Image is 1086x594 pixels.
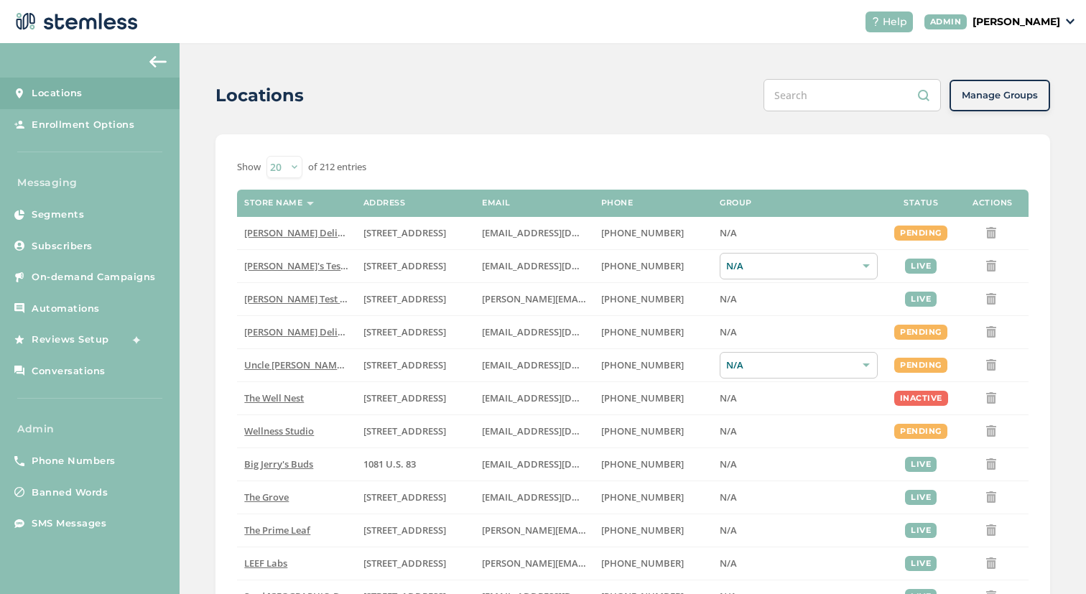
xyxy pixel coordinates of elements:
span: [EMAIL_ADDRESS][DOMAIN_NAME] [482,358,639,371]
span: Banned Words [32,486,108,500]
label: Brian's Test Store [244,260,348,272]
label: dexter@thegroveca.com [482,491,586,503]
input: Search [764,79,941,111]
label: arman91488@gmail.com [482,227,586,239]
span: [STREET_ADDRESS] [363,358,446,371]
div: pending [894,325,947,340]
img: icon-arrow-back-accent-c549486e.svg [149,56,167,68]
span: [PERSON_NAME][EMAIL_ADDRESS][DOMAIN_NAME] [482,524,712,537]
span: The Well Nest [244,391,304,404]
label: N/A [720,557,878,570]
label: Swapnil Test store [244,293,348,305]
span: [PHONE_NUMBER] [601,491,684,503]
label: 8155 Center Street [363,491,468,503]
div: pending [894,226,947,241]
span: [PHONE_NUMBER] [601,325,684,338]
label: Address [363,198,406,208]
span: [PERSON_NAME] Delivery 4 [244,325,364,338]
label: Phone [601,198,633,208]
span: [PERSON_NAME][EMAIL_ADDRESS][PERSON_NAME][DOMAIN_NAME] [482,557,785,570]
label: Hazel Delivery [244,227,348,239]
th: Actions [957,190,1029,217]
div: pending [894,424,947,439]
span: [EMAIL_ADDRESS][DOMAIN_NAME] [482,259,639,272]
label: (520) 272-8455 [601,524,705,537]
label: LEEF Labs [244,557,348,570]
span: [PHONE_NUMBER] [601,292,684,305]
span: [PERSON_NAME] Test store [244,292,363,305]
label: Email [482,198,511,208]
label: N/A [720,458,878,470]
label: john@theprimeleaf.com [482,524,586,537]
span: Reviews Setup [32,333,109,347]
label: The Well Nest [244,392,348,404]
label: (269) 929-8463 [601,425,705,437]
div: N/A [720,352,878,379]
span: Segments [32,208,84,222]
span: [PHONE_NUMBER] [601,226,684,239]
label: (907) 330-7833 [601,359,705,371]
label: 17523 Ventura Boulevard [363,227,468,239]
span: [PERSON_NAME][EMAIL_ADDRESS][DOMAIN_NAME] [482,292,712,305]
span: [STREET_ADDRESS] [363,226,446,239]
span: Enrollment Options [32,118,134,132]
label: (818) 561-0790 [601,227,705,239]
label: (503) 804-9208 [601,260,705,272]
span: Locations [32,86,83,101]
label: N/A [720,491,878,503]
label: Uncle Herb’s King Circle [244,359,348,371]
label: Store name [244,198,302,208]
label: Wellness Studio [244,425,348,437]
label: (619) 600-1269 [601,491,705,503]
label: (503) 332-4545 [601,293,705,305]
label: N/A [720,524,878,537]
label: N/A [720,293,878,305]
label: Status [904,198,938,208]
iframe: Chat Widget [1014,525,1086,594]
div: ADMIN [924,14,967,29]
span: [STREET_ADDRESS] [363,524,446,537]
span: [PERSON_NAME]'s Test Store [244,259,370,272]
span: [STREET_ADDRESS] [363,259,446,272]
span: [STREET_ADDRESS] [363,557,446,570]
span: [STREET_ADDRESS] [363,325,446,338]
label: christian@uncleherbsak.com [482,359,586,371]
img: logo-dark-0685b13c.svg [11,7,138,36]
span: SMS Messages [32,516,106,531]
div: live [905,490,937,505]
span: [EMAIL_ADDRESS][DOMAIN_NAME] [482,458,639,470]
label: 4120 East Speedway Boulevard [363,524,468,537]
label: (269) 929-8463 [601,392,705,404]
span: [PHONE_NUMBER] [601,524,684,537]
label: 1785 South Main Street [363,557,468,570]
label: vmrobins@gmail.com [482,392,586,404]
label: josh.bowers@leefca.com [482,557,586,570]
img: glitter-stars-b7820f95.gif [120,325,149,354]
span: Wellness Studio [244,424,314,437]
span: Conversations [32,364,106,379]
span: LEEF Labs [244,557,287,570]
span: [STREET_ADDRESS] [363,491,446,503]
label: arman91488@gmail.com [482,326,586,338]
span: Help [883,14,907,29]
label: 17523 Ventura Boulevard [363,326,468,338]
span: Automations [32,302,100,316]
span: Big Jerry's Buds [244,458,313,470]
span: [PERSON_NAME] Delivery [244,226,357,239]
span: The Grove [244,491,289,503]
span: [STREET_ADDRESS] [363,391,446,404]
label: The Grove [244,491,348,503]
span: [PHONE_NUMBER] [601,358,684,371]
div: live [905,259,937,274]
label: info@bigjerrysbuds.com [482,458,586,470]
span: [EMAIL_ADDRESS][DOMAIN_NAME] [482,391,639,404]
label: Group [720,198,752,208]
span: Phone Numbers [32,454,116,468]
div: live [905,556,937,571]
span: [PHONE_NUMBER] [601,424,684,437]
label: 209 King Circle [363,359,468,371]
span: The Prime Leaf [244,524,310,537]
span: [STREET_ADDRESS] [363,292,446,305]
label: 1081 U.S. 83 [363,458,468,470]
span: 1081 U.S. 83 [363,458,416,470]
